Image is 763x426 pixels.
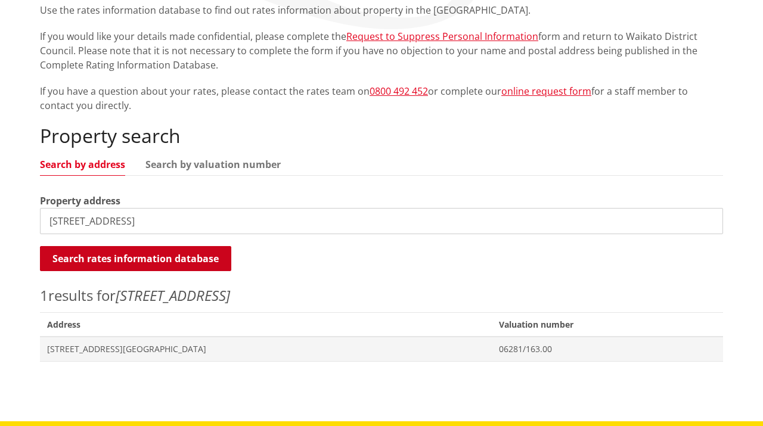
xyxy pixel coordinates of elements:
span: Valuation number [492,312,723,337]
p: Use the rates information database to find out rates information about property in the [GEOGRAPHI... [40,3,723,17]
a: 0800 492 452 [370,85,428,98]
span: 06281/163.00 [499,343,716,355]
span: 1 [40,285,48,305]
p: If you would like your details made confidential, please complete the form and return to Waikato ... [40,29,723,72]
p: If you have a question about your rates, please contact the rates team on or complete our for a s... [40,84,723,113]
label: Property address [40,194,120,208]
span: Address [40,312,492,337]
input: e.g. Duke Street NGARUAWAHIA [40,208,723,234]
a: Request to Suppress Personal Information [346,30,538,43]
a: Search by valuation number [145,160,281,169]
em: [STREET_ADDRESS] [116,285,230,305]
button: Search rates information database [40,246,231,271]
span: [STREET_ADDRESS][GEOGRAPHIC_DATA] [47,343,485,355]
a: online request form [501,85,591,98]
a: Search by address [40,160,125,169]
a: [STREET_ADDRESS][GEOGRAPHIC_DATA] 06281/163.00 [40,337,723,361]
iframe: Messenger Launcher [708,376,751,419]
h2: Property search [40,125,723,147]
p: results for [40,285,723,306]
